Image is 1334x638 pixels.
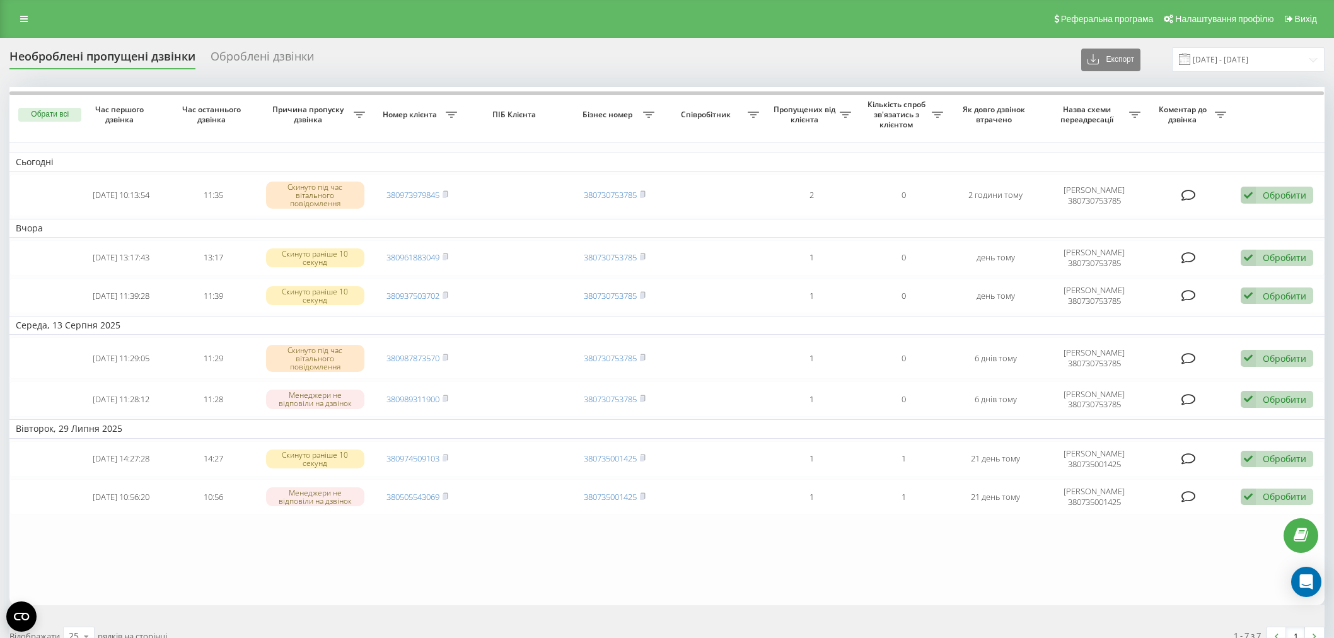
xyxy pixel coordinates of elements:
td: 21 день тому [949,441,1041,477]
a: 380505543069 [386,491,439,502]
span: Причина пропуску дзвінка [265,105,353,124]
td: [DATE] 11:39:28 [75,278,167,313]
span: ПІБ Клієнта [474,110,557,120]
span: Співробітник [667,110,748,120]
td: Сьогодні [9,153,1325,171]
td: 6 днів тому [949,381,1041,417]
div: Оброблені дзвінки [211,50,314,69]
span: Час останнього дзвінка [178,105,249,124]
td: [DATE] 11:28:12 [75,381,167,417]
a: 380735001425 [584,491,637,502]
td: 10:56 [167,479,259,514]
td: [PERSON_NAME] 380730753785 [1041,337,1147,379]
td: [DATE] 13:17:43 [75,240,167,275]
td: [PERSON_NAME] 380735001425 [1041,441,1147,477]
td: [DATE] 14:27:28 [75,441,167,477]
td: 1 [765,479,857,514]
div: Менеджери не відповіли на дзвінок [266,487,365,506]
td: [DATE] 11:29:05 [75,337,167,379]
a: 380961883049 [386,252,439,263]
td: 1 [857,441,949,477]
button: Обрати всі [18,108,81,122]
td: 2 години тому [949,175,1041,216]
td: 21 день тому [949,479,1041,514]
td: 0 [857,278,949,313]
span: Кількість спроб зв'язатись з клієнтом [864,100,932,129]
div: Скинуто раніше 10 секунд [266,248,365,267]
a: 380730753785 [584,352,637,364]
button: Open CMP widget [6,601,37,632]
span: Як довго дзвінок втрачено [960,105,1031,124]
div: Скинуто раніше 10 секунд [266,286,365,305]
td: Вівторок, 29 Липня 2025 [9,419,1325,438]
span: Реферальна програма [1061,14,1154,24]
td: день тому [949,278,1041,313]
div: Менеджери не відповіли на дзвінок [266,390,365,409]
td: 11:28 [167,381,259,417]
a: 380987873570 [386,352,439,364]
span: Назва схеми переадресації [1048,105,1129,124]
a: 380989311900 [386,393,439,405]
button: Експорт [1081,49,1140,71]
a: 380937503702 [386,290,439,301]
td: 11:29 [167,337,259,379]
div: Обробити [1263,352,1306,364]
span: Налаштування профілю [1175,14,1273,24]
a: 380973979845 [386,189,439,200]
div: Обробити [1263,252,1306,264]
td: 1 [765,441,857,477]
span: Номер клієнта [378,110,446,120]
span: Вихід [1295,14,1317,24]
a: 380730753785 [584,252,637,263]
td: 6 днів тому [949,337,1041,379]
a: 380974509103 [386,453,439,464]
span: Коментар до дзвінка [1153,105,1215,124]
a: 380735001425 [584,453,637,464]
td: 1 [765,278,857,313]
td: 14:27 [167,441,259,477]
td: [PERSON_NAME] 380735001425 [1041,479,1147,514]
a: 380730753785 [584,189,637,200]
td: [PERSON_NAME] 380730753785 [1041,240,1147,275]
td: [DATE] 10:56:20 [75,479,167,514]
td: 0 [857,175,949,216]
td: [PERSON_NAME] 380730753785 [1041,278,1147,313]
a: 380730753785 [584,290,637,301]
td: [DATE] 10:13:54 [75,175,167,216]
div: Обробити [1263,490,1306,502]
a: 380730753785 [584,393,637,405]
td: 13:17 [167,240,259,275]
div: Обробити [1263,290,1306,302]
td: 1 [765,337,857,379]
td: Вчора [9,219,1325,238]
td: Середа, 13 Серпня 2025 [9,316,1325,335]
td: 1 [765,381,857,417]
td: 0 [857,381,949,417]
td: 11:35 [167,175,259,216]
td: день тому [949,240,1041,275]
div: Обробити [1263,453,1306,465]
td: [PERSON_NAME] 380730753785 [1041,381,1147,417]
div: Скинуто під час вітального повідомлення [266,345,365,373]
span: Пропущених від клієнта [772,105,840,124]
td: [PERSON_NAME] 380730753785 [1041,175,1147,216]
td: 1 [857,479,949,514]
div: Необроблені пропущені дзвінки [9,50,195,69]
td: 0 [857,337,949,379]
div: Обробити [1263,189,1306,201]
div: Обробити [1263,393,1306,405]
span: Бізнес номер [575,110,643,120]
div: Скинуто під час вітального повідомлення [266,182,365,209]
td: 11:39 [167,278,259,313]
div: Open Intercom Messenger [1291,567,1321,597]
div: Скинуто раніше 10 секунд [266,449,365,468]
td: 2 [765,175,857,216]
td: 1 [765,240,857,275]
span: Час першого дзвінка [86,105,157,124]
td: 0 [857,240,949,275]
